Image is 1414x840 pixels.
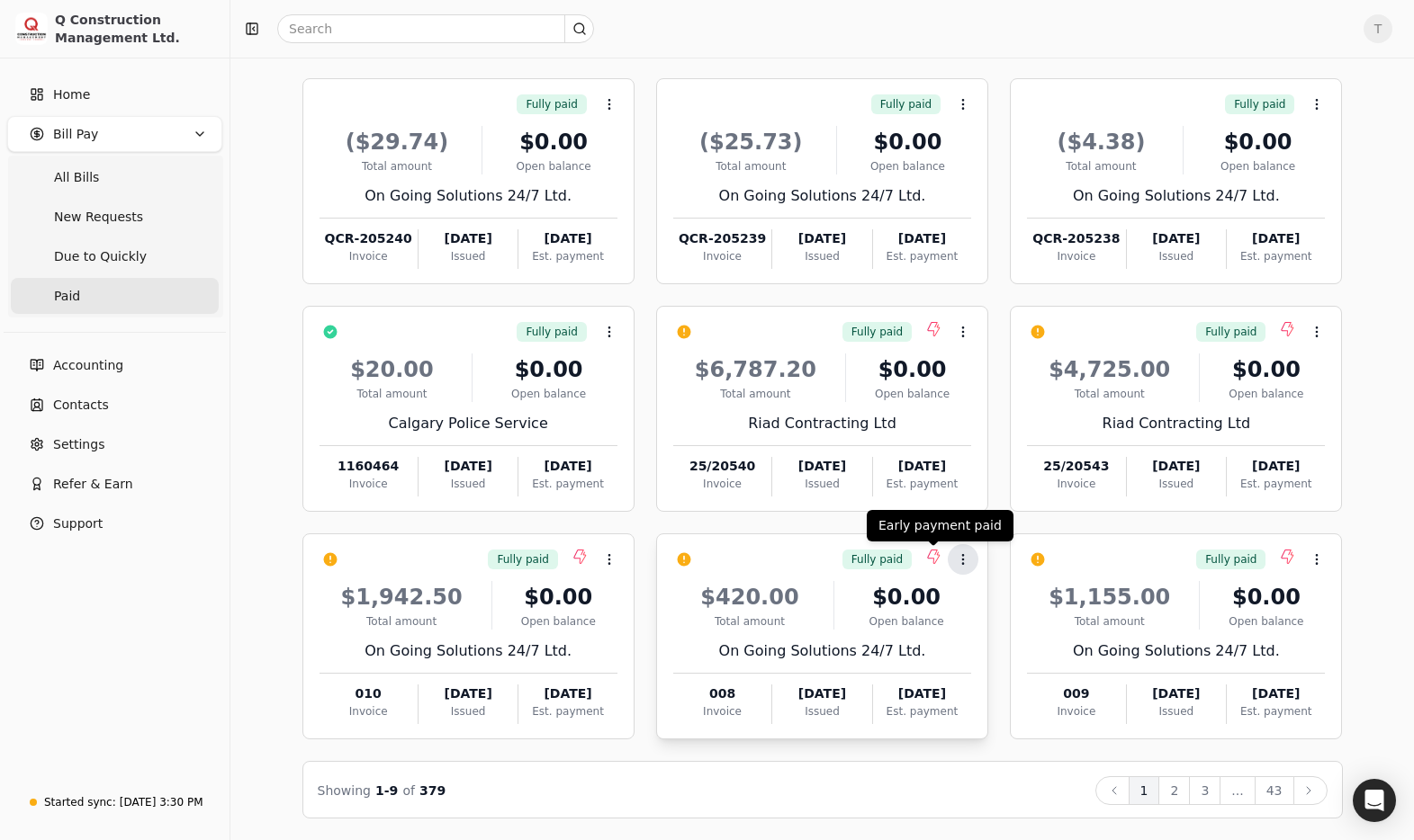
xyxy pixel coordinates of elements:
[320,386,465,402] div: Total amount
[1027,476,1125,492] div: Invoice
[320,126,475,158] div: ($29.74)
[120,794,203,810] div: [DATE] 3:30 PM
[1353,779,1396,822] div: Open Intercom Messenger
[518,248,617,264] div: Est. payment
[1227,703,1325,719] div: Est. payment
[7,347,222,383] a: Accounting
[320,229,418,248] div: QCR-205240
[673,353,838,386] div: $6,787.20
[673,476,771,492] div: Invoice
[853,386,971,402] div: Open balance
[873,457,971,476] div: [DATE]
[1191,126,1326,158] div: $0.00
[1205,324,1256,340] span: Fully paid
[772,229,871,248] div: [DATE]
[1234,96,1285,112] span: Fully paid
[873,703,971,719] div: Est. payment
[320,640,617,662] div: On Going Solutions 24/7 Ltd.
[500,581,617,613] div: $0.00
[842,581,971,613] div: $0.00
[1129,776,1160,805] button: 1
[673,457,771,476] div: 25/20540
[1127,229,1226,248] div: [DATE]
[772,457,871,476] div: [DATE]
[490,158,617,174] div: Open balance
[673,413,971,434] div: Riad Contracting Ltd
[53,356,123,375] span: Accounting
[1207,613,1325,630] div: Open balance
[320,158,475,174] div: Total amount
[1027,185,1325,207] div: On Going Solutions 24/7 Ltd.
[518,229,617,248] div: [DATE]
[419,457,518,476] div: [DATE]
[673,613,826,630] div: Total amount
[53,125,98,144] span: Bill Pay
[7,426,222,462] a: Settings
[54,208,143,227] span: New Requests
[772,248,871,264] div: Issued
[11,238,219,274] a: Due to Quickly
[1127,476,1226,492] div: Issued
[673,386,838,402] div: Total amount
[1158,776,1190,805] button: 2
[320,703,418,719] div: Invoice
[419,783,446,798] span: 379
[320,353,465,386] div: $20.00
[851,324,903,340] span: Fully paid
[320,581,484,613] div: $1,942.50
[844,126,971,158] div: $0.00
[480,353,617,386] div: $0.00
[1027,248,1125,264] div: Invoice
[518,703,617,719] div: Est. payment
[1027,386,1192,402] div: Total amount
[320,684,418,703] div: 010
[1207,386,1325,402] div: Open balance
[54,168,99,187] span: All Bills
[320,613,484,630] div: Total amount
[320,248,418,264] div: Invoice
[526,96,577,112] span: Fully paid
[851,551,903,567] span: Fully paid
[320,185,617,207] div: On Going Solutions 24/7 Ltd.
[880,96,932,112] span: Fully paid
[7,505,222,541] button: Support
[11,278,219,314] a: Paid
[873,684,971,703] div: [DATE]
[480,386,617,402] div: Open balance
[772,684,871,703] div: [DATE]
[1027,581,1192,613] div: $1,155.00
[7,466,222,502] button: Refer & Earn
[1227,457,1325,476] div: [DATE]
[53,475,133,494] span: Refer & Earn
[419,248,518,264] div: Issued
[772,476,871,492] div: Issued
[15,13,48,45] img: 3171ca1f-602b-4dfe-91f0-0ace091e1481.jpeg
[53,396,109,415] span: Contacts
[867,510,1013,541] div: Early payment paid
[1127,457,1226,476] div: [DATE]
[1027,158,1175,174] div: Total amount
[53,514,103,533] span: Support
[772,703,871,719] div: Issued
[1220,776,1255,805] button: ...
[1027,457,1125,476] div: 25/20543
[518,476,617,492] div: Est. payment
[673,126,829,158] div: ($25.73)
[1027,613,1192,630] div: Total amount
[320,457,418,476] div: 1160464
[1127,684,1226,703] div: [DATE]
[7,76,222,112] a: Home
[320,413,617,434] div: Calgary Police Service
[518,457,617,476] div: [DATE]
[1191,158,1326,174] div: Open balance
[1364,14,1392,43] button: T
[853,353,971,386] div: $0.00
[1189,776,1220,805] button: 3
[419,703,518,719] div: Issued
[673,229,771,248] div: QCR-205239
[673,158,829,174] div: Total amount
[1027,126,1175,158] div: ($4.38)
[844,158,971,174] div: Open balance
[873,229,971,248] div: [DATE]
[7,786,222,818] a: Started sync:[DATE] 3:30 PM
